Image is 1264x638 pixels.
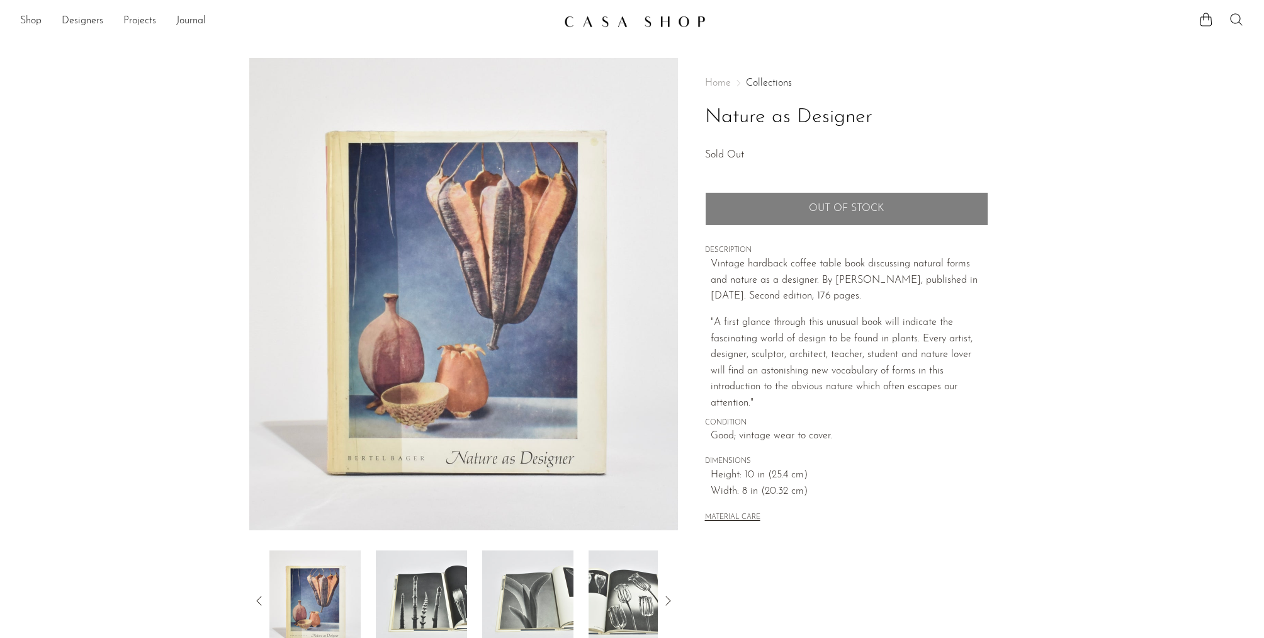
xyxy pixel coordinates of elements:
img: Nature as Designer [249,58,678,530]
h1: Nature as Designer [705,101,988,134]
span: Out of stock [809,203,884,215]
a: Projects [123,13,156,30]
span: DESCRIPTION [705,245,988,256]
p: Vintage hardback coffee table book discussing natural forms and nature as a designer. By [PERSON_... [711,256,988,305]
p: "A first glance through this unusual book will indicate the fascinating world of design to be fou... [711,315,988,412]
button: Add to cart [705,192,988,225]
nav: Desktop navigation [20,11,554,32]
span: Sold Out [705,150,744,160]
a: Journal [176,13,206,30]
span: DIMENSIONS [705,456,988,467]
ul: NEW HEADER MENU [20,11,554,32]
span: Width: 8 in (20.32 cm) [711,484,988,500]
span: Height: 10 in (25.4 cm) [711,467,988,484]
a: Designers [62,13,103,30]
a: Shop [20,13,42,30]
a: Collections [746,78,792,88]
span: CONDITION [705,418,988,429]
span: Good; vintage wear to cover. [711,428,988,445]
span: Home [705,78,731,88]
button: MATERIAL CARE [705,513,760,523]
nav: Breadcrumbs [705,78,988,88]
